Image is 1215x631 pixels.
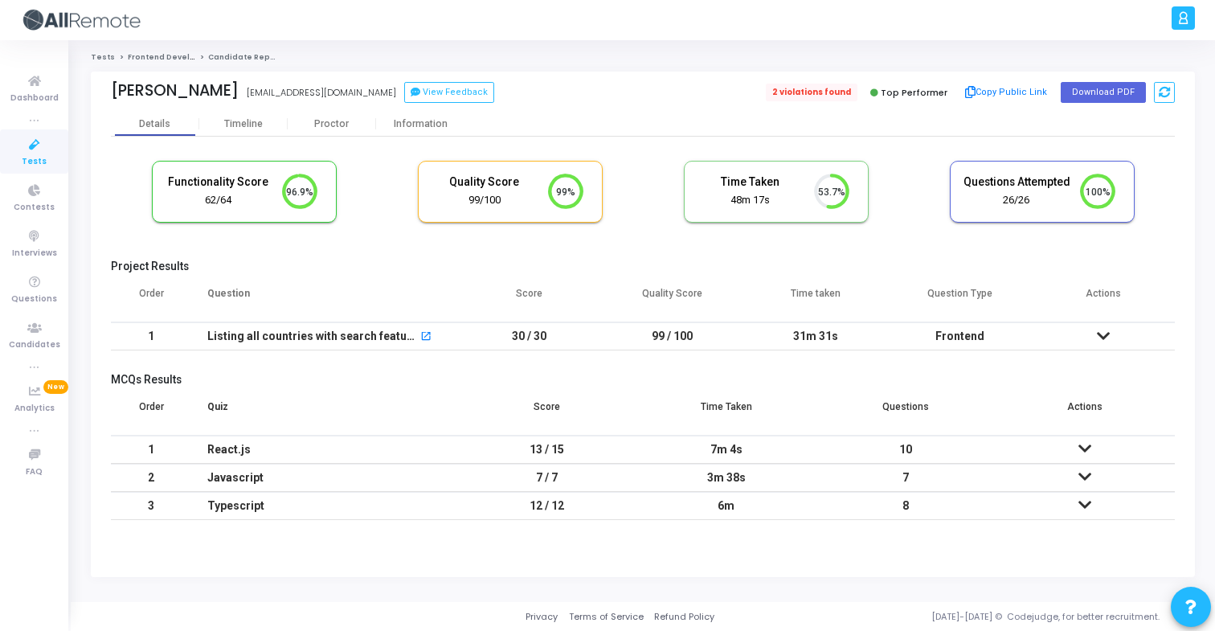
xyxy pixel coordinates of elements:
[816,464,996,492] td: 7
[652,465,800,491] div: 3m 38s
[191,391,457,436] th: Quiz
[744,277,888,322] th: Time taken
[526,610,558,624] a: Privacy
[111,436,191,464] td: 1
[22,155,47,169] span: Tests
[1061,82,1146,103] button: Download PDF
[207,323,418,350] div: Listing all countries with search feature
[601,322,745,350] td: 99 / 100
[816,436,996,464] td: 10
[960,80,1053,104] button: Copy Public Link
[207,436,441,463] div: React.js
[457,391,636,436] th: Score
[431,175,538,189] h5: Quality Score
[12,247,57,260] span: Interviews
[888,322,1032,350] td: Frontend
[43,380,68,394] span: New
[404,82,494,103] button: View Feedback
[963,193,1070,208] div: 26/26
[14,201,55,215] span: Contests
[376,118,464,130] div: Information
[11,293,57,306] span: Questions
[601,277,745,322] th: Quality Score
[91,52,115,62] a: Tests
[207,493,441,519] div: Typescript
[1031,277,1175,322] th: Actions
[457,322,601,350] td: 30 / 30
[457,464,636,492] td: 7 / 7
[457,492,636,520] td: 12 / 12
[91,52,1195,63] nav: breadcrumb
[128,52,227,62] a: Frontend Developer (L4)
[457,277,601,322] th: Score
[207,465,441,491] div: Javascript
[208,52,282,62] span: Candidate Report
[431,193,538,208] div: 99/100
[697,175,804,189] h5: Time Taken
[288,118,376,130] div: Proctor
[766,84,857,101] span: 2 violations found
[111,322,191,350] td: 1
[636,391,816,436] th: Time Taken
[26,465,43,479] span: FAQ
[996,391,1175,436] th: Actions
[654,610,714,624] a: Refund Policy
[744,322,888,350] td: 31m 31s
[10,92,59,105] span: Dashboard
[569,610,644,624] a: Terms of Service
[652,436,800,463] div: 7m 4s
[888,277,1032,322] th: Question Type
[652,493,800,519] div: 6m
[224,118,263,130] div: Timeline
[111,373,1175,387] h5: MCQs Results
[111,277,191,322] th: Order
[963,175,1070,189] h5: Questions Attempted
[247,86,396,100] div: [EMAIL_ADDRESS][DOMAIN_NAME]
[9,338,60,352] span: Candidates
[111,492,191,520] td: 3
[111,464,191,492] td: 2
[165,193,272,208] div: 62/64
[191,277,457,322] th: Question
[816,492,996,520] td: 8
[420,332,432,343] mat-icon: open_in_new
[111,81,239,100] div: [PERSON_NAME]
[111,260,1175,273] h5: Project Results
[20,4,141,36] img: logo
[816,391,996,436] th: Questions
[165,175,272,189] h5: Functionality Score
[14,402,55,416] span: Analytics
[714,610,1195,624] div: [DATE]-[DATE] © Codejudge, for better recruitment.
[881,86,947,99] span: Top Performer
[697,193,804,208] div: 48m 17s
[457,436,636,464] td: 13 / 15
[139,118,170,130] div: Details
[111,391,191,436] th: Order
